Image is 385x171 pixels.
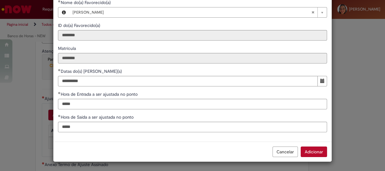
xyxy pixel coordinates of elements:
[58,76,318,86] input: Datas do(s) Ajuste(s) 27 August 2025 Wednesday
[58,23,101,28] span: Somente leitura - ID do(a) Favorecido(a)
[61,91,139,97] span: Hora de Entrada a ser ajustada no ponto
[317,76,327,86] button: Mostrar calendário para Datas do(s) Ajuste(s)
[69,7,327,17] a: [PERSON_NAME]Limpar campo Nome do(a) Favorecido(a)
[58,7,69,17] button: Nome do(a) Favorecido(a), Visualizar este registro Talita Palmeira De Sousa
[58,92,61,94] span: Obrigatório Preenchido
[58,122,327,132] input: Hora de Saída a ser ajustada no ponto
[58,69,61,71] span: Obrigatório Preenchido
[58,99,327,109] input: Hora de Entrada a ser ajustada no ponto
[58,115,61,117] span: Obrigatório Preenchido
[58,46,77,51] span: Somente leitura - Matrícula
[58,53,327,64] input: Matrícula
[61,114,135,120] span: Hora de Saída a ser ajustada no ponto
[61,68,123,74] span: Datas do(s) [PERSON_NAME](s)
[73,7,311,17] span: [PERSON_NAME]
[308,7,317,17] abbr: Limpar campo Nome do(a) Favorecido(a)
[58,30,327,41] input: ID do(a) Favorecido(a)
[301,147,327,157] button: Adicionar
[272,147,298,157] button: Cancelar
